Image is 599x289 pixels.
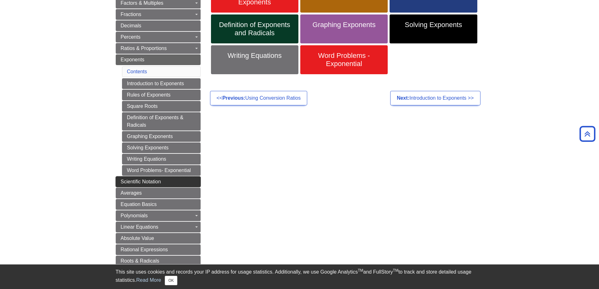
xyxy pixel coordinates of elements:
span: Averages [121,190,142,196]
span: Decimals [121,23,141,28]
a: Decimals [116,20,201,31]
a: Writing Equations [122,154,201,164]
a: Introduction to Exponents [122,78,201,89]
span: Percents [121,34,141,40]
span: Linear Equations [121,224,158,230]
a: Definition of Exponents and Radicals [211,14,298,43]
a: Polynomials [116,210,201,221]
div: This site uses cookies and records your IP address for usage statistics. Additionally, we use Goo... [116,268,484,285]
a: Word Problems- Exponential [122,165,201,176]
a: Rational Expressions [116,244,201,255]
a: Scientific Notation [116,176,201,187]
a: Graphing Exponents [300,14,388,43]
a: Graphing Exponents [122,131,201,142]
a: Solving Exponents [122,142,201,153]
sup: TM [358,268,363,273]
span: Ratios & Proportions [121,46,167,51]
span: Writing Equations [216,52,294,60]
a: Read More [136,277,161,283]
span: Factors & Multiples [121,0,164,6]
span: Graphing Exponents [305,21,383,29]
a: Word Problems - Exponential [300,45,388,74]
a: Fractions [116,9,201,20]
span: Rational Expressions [121,247,168,252]
a: Definition of Exponents & Radicals [122,112,201,131]
strong: Next: [397,95,409,101]
a: Solving Exponents [390,14,477,43]
sup: TM [393,268,398,273]
span: Absolute Value [121,236,154,241]
span: Polynomials [121,213,148,218]
a: Averages [116,188,201,198]
a: Next:Introduction to Exponents >> [390,91,480,105]
a: Percents [116,32,201,42]
a: Exponents [116,54,201,65]
strong: Previous: [222,95,245,101]
span: Fractions [121,12,141,17]
span: Roots & Radicals [121,258,159,264]
span: Word Problems - Exponential [305,52,383,68]
button: Close [165,276,177,285]
span: Solving Exponents [394,21,472,29]
a: Roots & Radicals [116,256,201,266]
a: Contents [127,69,147,74]
a: Linear Equations [116,222,201,232]
span: Exponents [121,57,145,62]
a: Absolute Value [116,233,201,244]
a: Ratios & Proportions [116,43,201,54]
span: Scientific Notation [121,179,161,184]
a: <<Previous:Using Conversion Ratios [210,91,308,105]
span: Equation Basics [121,202,157,207]
a: Rules of Exponents [122,90,201,100]
a: Writing Equations [211,45,298,74]
a: Back to Top [577,130,597,138]
span: Definition of Exponents and Radicals [216,21,294,37]
a: Square Roots [122,101,201,112]
a: Equation Basics [116,199,201,210]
